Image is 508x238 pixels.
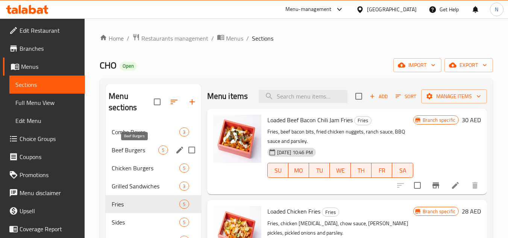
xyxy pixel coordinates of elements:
a: Edit Restaurant [3,21,85,39]
button: Add [367,91,391,102]
a: Edit menu item [451,181,460,190]
span: Add [368,92,389,101]
div: Chicken Burgers5 [106,159,201,177]
span: 3 [180,129,188,136]
span: 5 [180,165,188,172]
span: export [450,61,487,70]
h6: 30 AED [462,115,481,125]
nav: breadcrumb [100,33,493,43]
span: Sort [396,92,416,101]
span: Restaurants management [141,34,208,43]
div: Grilled Sandwiches3 [106,177,201,195]
span: Full Menu View [15,98,79,107]
span: Fries [112,200,179,209]
a: Full Menu View [9,94,85,112]
span: N [495,5,498,14]
input: search [259,90,347,103]
button: WE [330,163,350,178]
a: Menu disclaimer [3,184,85,202]
span: Promotions [20,170,79,179]
button: import [393,58,441,72]
span: 5 [159,147,167,154]
a: Choice Groups [3,130,85,148]
span: CHO [100,57,117,74]
img: Loaded Beef Bacon Chili Jam Fries [213,115,261,163]
h2: Menu sections [109,91,153,113]
button: edit [174,144,185,156]
span: Sections [252,34,273,43]
span: TH [354,165,368,176]
span: Sides [112,218,179,227]
span: FR [375,165,389,176]
div: Fries5 [106,195,201,213]
a: Restaurants management [132,33,208,43]
span: Edit Restaurant [20,26,79,35]
a: Menus [217,33,243,43]
div: Beef Burgers5edit [106,141,201,159]
span: Add item [367,91,391,102]
button: Sort [394,91,418,102]
span: Select to update [409,177,425,193]
button: Manage items [421,89,487,103]
button: SU [267,163,288,178]
button: delete [466,176,484,194]
a: Coupons [3,148,85,166]
span: Menu disclaimer [20,188,79,197]
span: Menus [21,62,79,71]
button: Add section [183,93,201,111]
li: / [246,34,249,43]
button: TU [309,163,330,178]
div: Menu-management [285,5,332,14]
span: SA [395,165,410,176]
span: 3 [180,183,188,190]
span: 5 [180,219,188,226]
span: Coverage Report [20,224,79,233]
span: Branches [20,44,79,53]
span: Loaded Chicken Fries [267,206,320,217]
span: import [399,61,435,70]
span: Combo Boxes [112,127,179,136]
a: Coverage Report [3,220,85,238]
span: 5 [180,201,188,208]
a: Upsell [3,202,85,220]
a: Branches [3,39,85,58]
span: Edit Menu [15,116,79,125]
a: Menus [3,58,85,76]
span: TU [312,165,327,176]
div: Sides5 [106,213,201,231]
span: Beef Burgers [112,146,158,155]
button: TH [351,163,372,178]
span: Fries [322,208,339,217]
span: Upsell [20,206,79,215]
span: [DATE] 10:46 PM [274,149,316,156]
span: Branch specific [420,117,458,124]
p: Fries, beef bacon bits, fried chicken nuggets, ranch sauce, BBQ sauce and parsley. [267,127,413,146]
span: Fries [355,116,371,125]
span: WE [333,165,347,176]
button: export [444,58,493,72]
a: Home [100,34,124,43]
span: SU [271,165,285,176]
span: Loaded Beef Bacon Chili Jam Fries [267,114,353,126]
div: items [179,218,189,227]
span: Select section [351,88,367,104]
a: Edit Menu [9,112,85,130]
li: / [211,34,214,43]
div: [GEOGRAPHIC_DATA] [367,5,417,14]
a: Sections [9,76,85,94]
span: Manage items [427,92,481,101]
span: Menus [226,34,243,43]
p: Fries, chicken [MEDICAL_DATA], chow sauce, [PERSON_NAME] pickles, pickled onions and parsley. [267,219,413,238]
button: SA [392,163,413,178]
span: Coupons [20,152,79,161]
button: Branch-specific-item [427,176,445,194]
a: Promotions [3,166,85,184]
div: Open [120,62,137,71]
span: Choice Groups [20,134,79,143]
span: MO [291,165,306,176]
button: MO [288,163,309,178]
li: / [127,34,129,43]
button: FR [372,163,392,178]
